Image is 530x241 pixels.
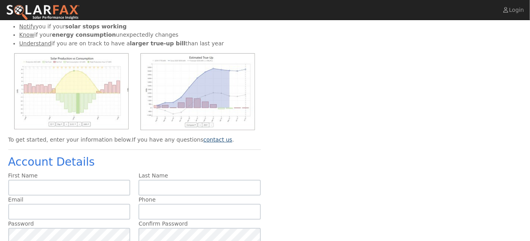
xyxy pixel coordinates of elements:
[19,32,34,38] u: Know
[8,155,261,169] h2: Account Details
[8,172,38,180] label: First Name
[8,136,261,144] div: To get started, enter your information below.
[19,39,261,48] li: if you are on track to have a than last year
[65,23,127,30] b: solar stops working
[19,22,261,31] li: you if your
[139,220,188,228] label: Confirm Password
[19,23,36,30] u: Notify
[6,4,80,21] img: SolarFax
[19,31,261,39] li: if your unexpectedly changes
[139,196,155,204] label: Phone
[8,220,34,228] label: Password
[203,136,232,143] a: contact us
[132,136,234,143] span: If you have any questions .
[139,172,168,180] label: Last Name
[8,196,24,204] label: Email
[130,40,185,47] b: larger true-up bill
[52,32,116,38] b: energy consumption
[19,40,52,47] u: Understand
